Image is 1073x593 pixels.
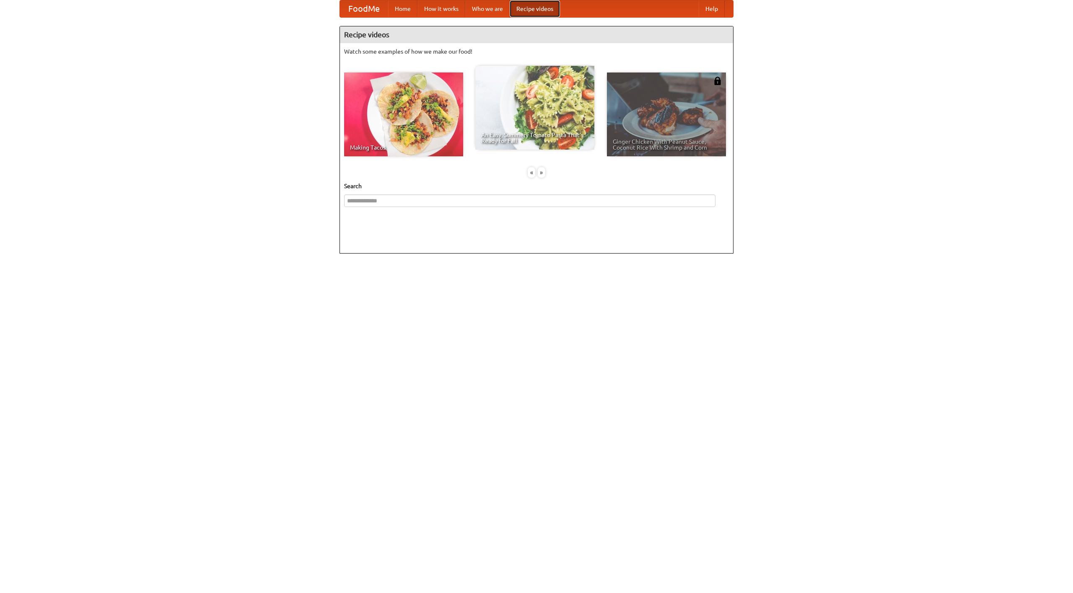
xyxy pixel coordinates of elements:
span: An Easy, Summery Tomato Pasta That's Ready for Fall [481,132,588,144]
img: 483408.png [713,77,722,85]
h4: Recipe videos [340,26,733,43]
span: Making Tacos [350,145,457,150]
a: Recipe videos [510,0,560,17]
div: « [528,167,535,178]
a: Making Tacos [344,73,463,156]
h5: Search [344,182,729,190]
a: How it works [417,0,465,17]
div: » [538,167,545,178]
a: Who we are [465,0,510,17]
a: Home [388,0,417,17]
p: Watch some examples of how we make our food! [344,47,729,56]
a: An Easy, Summery Tomato Pasta That's Ready for Fall [475,66,594,150]
a: FoodMe [340,0,388,17]
a: Help [699,0,725,17]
